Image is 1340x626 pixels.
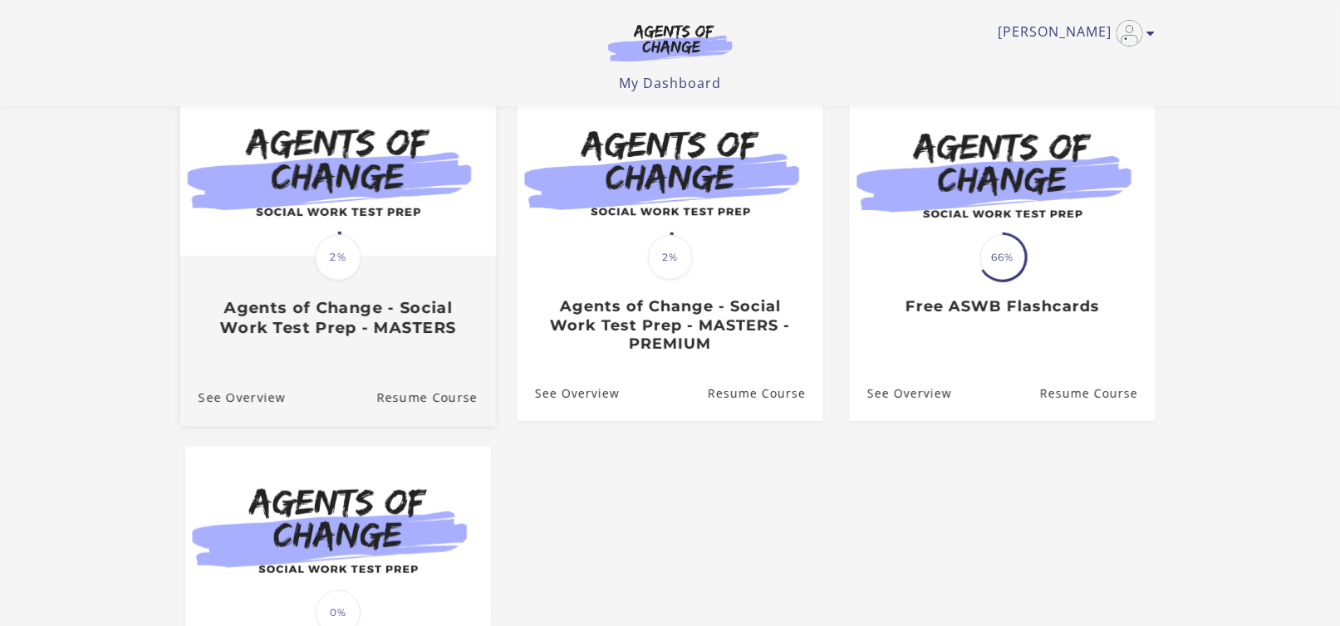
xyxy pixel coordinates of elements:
img: Agents of Change Logo [591,23,750,61]
a: My Dashboard [619,74,721,92]
a: Agents of Change - Social Work Test Prep - MASTERS: See Overview [179,370,285,426]
a: Free ASWB Flashcards: See Overview [850,366,952,420]
span: 2% [648,235,693,280]
span: 66% [980,235,1025,280]
h3: Agents of Change - Social Work Test Prep - MASTERS [198,298,477,336]
a: Agents of Change - Social Work Test Prep - MASTERS - PREMIUM: See Overview [518,366,620,420]
span: 2% [315,234,361,281]
h3: Agents of Change - Social Work Test Prep - MASTERS - PREMIUM [535,297,805,354]
a: Agents of Change - Social Work Test Prep - MASTERS: Resume Course [376,370,496,426]
h3: Free ASWB Flashcards [867,297,1137,316]
a: Toggle menu [999,20,1147,46]
a: Free ASWB Flashcards: Resume Course [1039,366,1155,420]
a: Agents of Change - Social Work Test Prep - MASTERS - PREMIUM: Resume Course [707,366,822,420]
